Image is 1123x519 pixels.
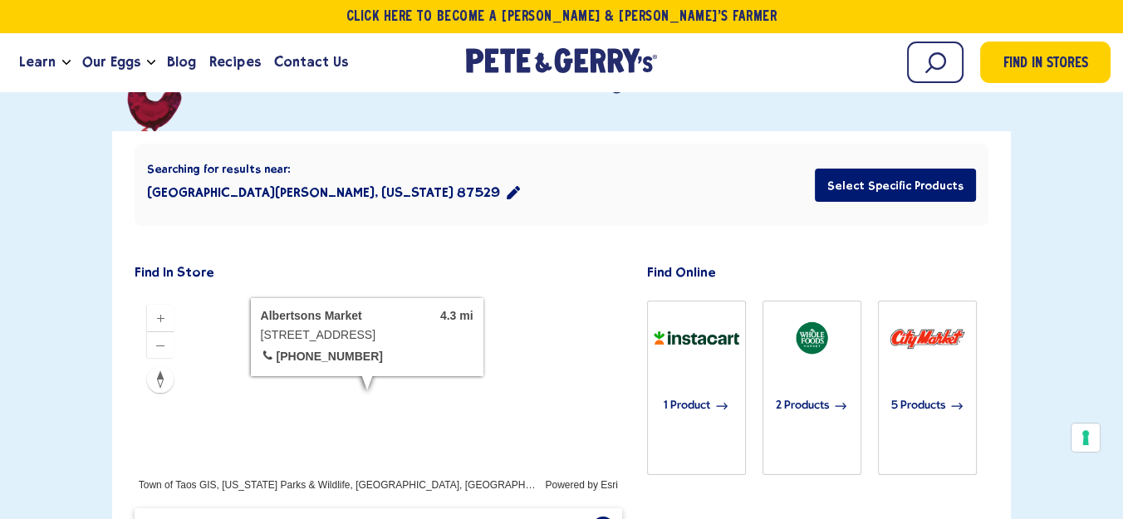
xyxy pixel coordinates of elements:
[203,40,267,85] a: Recipes
[267,40,355,85] a: Contact Us
[160,40,203,85] a: Blog
[1003,53,1088,76] span: Find in Stores
[147,60,155,66] button: Open the dropdown menu for Our Eggs
[1072,424,1100,452] button: Your consent preferences for tracking technologies
[907,42,964,83] input: Search
[62,60,71,66] button: Open the dropdown menu for Learn
[76,40,147,85] a: Our Eggs
[19,51,56,72] span: Learn
[167,51,196,72] span: Blog
[274,51,348,72] span: Contact Us
[12,40,62,85] a: Learn
[82,51,140,72] span: Our Eggs
[209,51,260,72] span: Recipes
[980,42,1111,83] a: Find in Stores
